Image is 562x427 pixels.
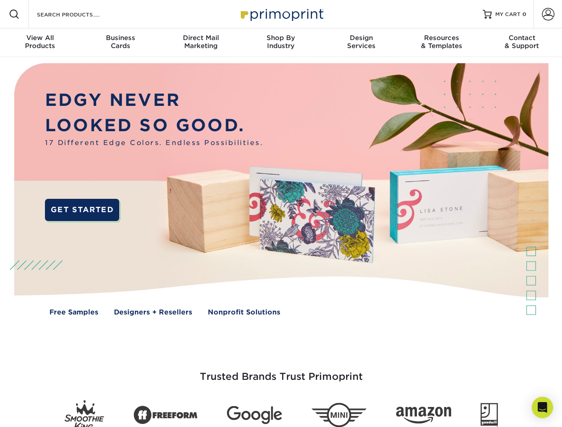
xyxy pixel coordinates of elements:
a: GET STARTED [45,199,119,221]
a: Nonprofit Solutions [208,307,280,318]
a: Designers + Resellers [114,307,192,318]
div: & Support [482,34,562,50]
img: Goodwill [481,403,498,427]
img: Amazon [396,407,451,424]
a: Direct MailMarketing [161,28,241,57]
span: Contact [482,34,562,42]
div: Industry [241,34,321,50]
img: Primoprint [237,4,326,24]
a: Shop ByIndustry [241,28,321,57]
span: 0 [522,11,526,17]
a: BusinessCards [80,28,160,57]
div: & Templates [401,34,481,50]
h3: Trusted Brands Trust Primoprint [21,350,542,393]
div: Marketing [161,34,241,50]
span: Design [321,34,401,42]
div: Services [321,34,401,50]
p: EDGY NEVER [45,88,263,113]
span: MY CART [495,11,521,18]
span: 17 Different Edge Colors. Endless Possibilities. [45,138,263,148]
div: Open Intercom Messenger [532,397,553,418]
a: DesignServices [321,28,401,57]
a: Free Samples [49,307,98,318]
input: SEARCH PRODUCTS..... [36,9,123,20]
span: Resources [401,34,481,42]
span: Direct Mail [161,34,241,42]
span: Business [80,34,160,42]
span: Shop By [241,34,321,42]
a: Contact& Support [482,28,562,57]
div: Cards [80,34,160,50]
p: LOOKED SO GOOD. [45,113,263,138]
img: Google [227,406,282,424]
a: Resources& Templates [401,28,481,57]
